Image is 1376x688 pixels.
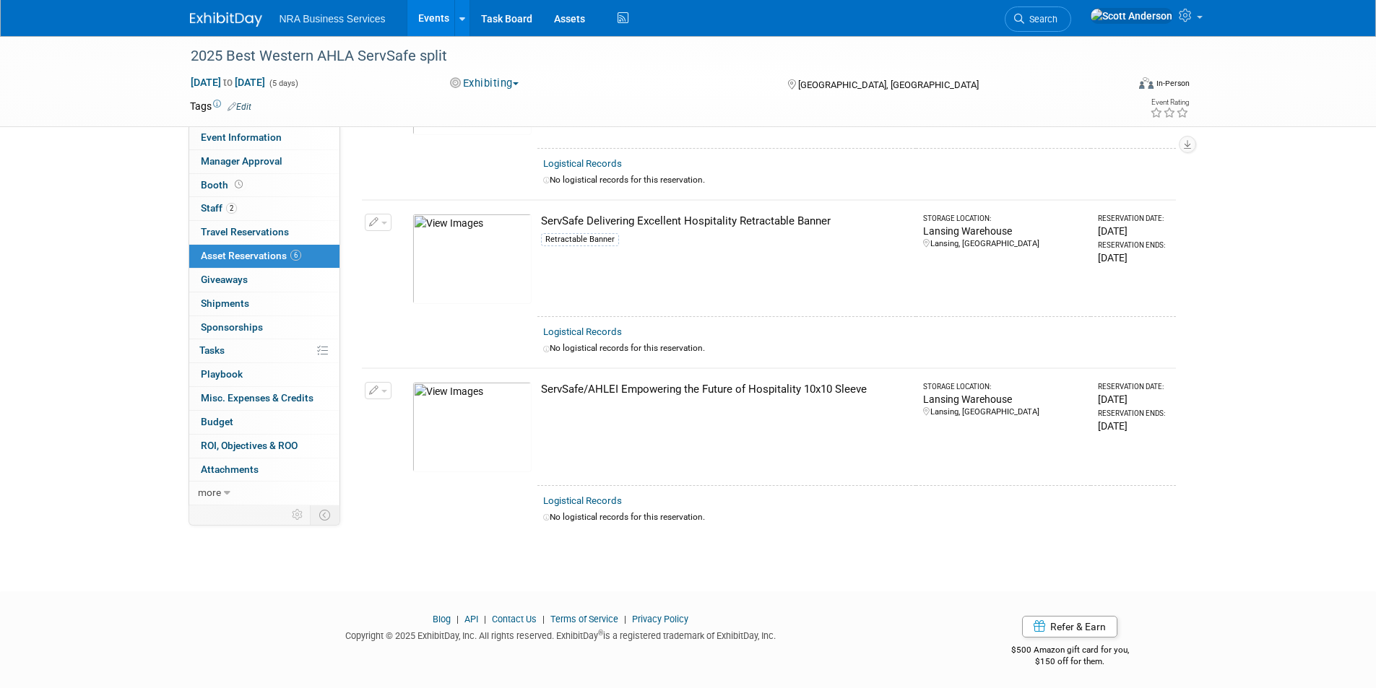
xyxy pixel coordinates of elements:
a: Budget [189,411,339,434]
a: Contact Us [492,614,537,624]
div: Lansing, [GEOGRAPHIC_DATA] [923,406,1086,418]
div: Storage Location: [923,382,1086,392]
a: Staff2 [189,197,339,220]
span: Giveaways [201,274,248,285]
span: (5 days) [268,79,298,88]
a: ROI, Objectives & ROO [189,435,339,458]
div: In-Person [1156,78,1190,89]
span: Attachments [201,463,259,475]
span: | [620,614,630,624]
span: | [539,614,548,624]
div: Retractable Banner [541,233,619,246]
div: No logistical records for this reservation. [543,174,1170,186]
a: Attachments [189,458,339,482]
span: Booth not reserved yet [232,179,246,190]
img: ExhibitDay [190,12,262,27]
span: Travel Reservations [201,226,289,238]
div: [DATE] [1098,419,1169,433]
span: Sponsorships [201,321,263,333]
td: Personalize Event Tab Strip [285,505,311,524]
div: Storage Location: [923,214,1086,224]
div: Event Rating [1150,99,1189,106]
div: [DATE] [1098,392,1169,406]
div: Reservation Date: [1098,382,1169,392]
a: Terms of Service [550,614,618,624]
a: Manager Approval [189,150,339,173]
span: Misc. Expenses & Credits [201,392,313,404]
a: Tasks [189,339,339,362]
div: Copyright © 2025 ExhibitDay, Inc. All rights reserved. ExhibitDay is a registered trademark of Ex... [190,626,933,643]
span: NRA Business Services [280,13,386,25]
span: 2 [226,203,237,214]
div: 2025 Best Western AHLA ServSafe split [186,43,1105,69]
img: Format-Inperson.png [1139,77,1154,89]
div: [DATE] [1098,251,1169,265]
a: Refer & Earn [1022,616,1117,637]
span: 6 [290,250,301,261]
a: Event Information [189,126,339,149]
a: Misc. Expenses & Credits [189,387,339,410]
div: Lansing, [GEOGRAPHIC_DATA] [923,238,1086,250]
div: $500 Amazon gift card for you, [953,635,1187,668]
a: Sponsorships [189,316,339,339]
div: Lansing Warehouse [923,224,1086,238]
div: ServSafe/AHLEI Empowering the Future of Hospitality 10x10 Sleeve [541,382,910,397]
div: Reservation Ends: [1098,409,1169,419]
span: Budget [201,416,233,427]
a: Privacy Policy [632,614,688,624]
div: No logistical records for this reservation. [543,511,1170,523]
a: more [189,482,339,505]
img: View Images [412,382,532,472]
span: Asset Reservations [201,250,301,261]
span: to [221,77,235,88]
span: | [480,614,490,624]
a: API [464,614,478,624]
span: [DATE] [DATE] [190,76,266,89]
a: Travel Reservations [189,221,339,244]
td: Tags [190,99,251,113]
a: Blog [433,614,451,624]
div: Lansing Warehouse [923,392,1086,406]
span: more [198,487,221,498]
a: Search [1005,6,1071,32]
td: Toggle Event Tabs [310,505,339,524]
div: Reservation Date: [1098,214,1169,224]
span: Staff [201,202,237,214]
img: Scott Anderson [1090,8,1173,24]
span: Booth [201,179,246,191]
a: Logistical Records [543,495,622,506]
img: View Images [412,214,532,304]
a: Playbook [189,363,339,386]
div: No logistical records for this reservation. [543,342,1170,354]
button: Exhibiting [445,76,524,91]
span: [GEOGRAPHIC_DATA], [GEOGRAPHIC_DATA] [798,79,979,90]
span: Playbook [201,368,243,380]
span: Manager Approval [201,155,282,167]
a: Asset Reservations6 [189,245,339,268]
span: Event Information [201,131,282,143]
a: Giveaways [189,269,339,292]
div: Event Format [1042,75,1190,97]
span: Tasks [199,344,225,356]
a: Shipments [189,292,339,315]
div: [DATE] [1098,224,1169,238]
a: Edit [228,102,251,112]
div: Reservation Ends: [1098,240,1169,251]
a: Logistical Records [543,158,622,169]
sup: ® [598,629,603,637]
a: Logistical Records [543,326,622,337]
span: ROI, Objectives & ROO [201,440,298,451]
a: Booth [189,174,339,197]
span: Search [1024,14,1057,25]
div: ServSafe Delivering Excellent Hospitality Retractable Banner [541,214,910,229]
span: Shipments [201,297,249,309]
span: | [453,614,462,624]
div: $150 off for them. [953,656,1187,668]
